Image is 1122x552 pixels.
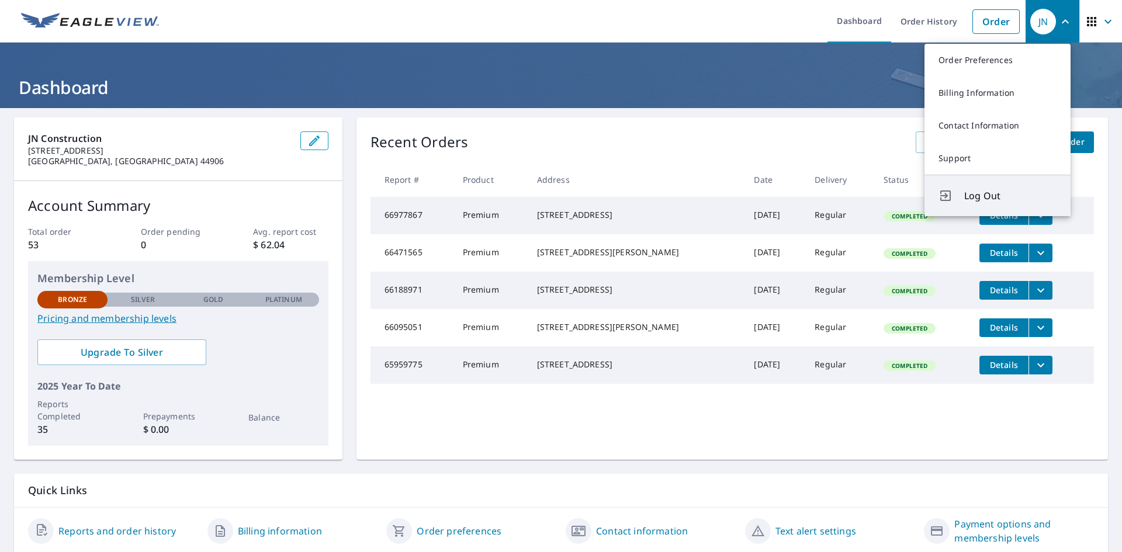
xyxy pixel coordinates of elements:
[141,225,216,238] p: Order pending
[143,410,213,422] p: Prepayments
[370,309,453,346] td: 66095051
[885,362,934,370] span: Completed
[37,311,319,325] a: Pricing and membership levels
[986,359,1021,370] span: Details
[37,422,108,436] p: 35
[203,294,223,305] p: Gold
[37,398,108,422] p: Reports Completed
[248,411,318,423] p: Balance
[1030,9,1056,34] div: JN
[58,524,176,538] a: Reports and order history
[453,272,528,309] td: Premium
[744,272,805,309] td: [DATE]
[924,142,1071,175] a: Support
[370,197,453,234] td: 66977867
[885,249,934,258] span: Completed
[253,238,328,252] p: $ 62.04
[28,238,103,252] p: 53
[537,247,736,258] div: [STREET_ADDRESS][PERSON_NAME]
[528,162,745,197] th: Address
[979,281,1028,300] button: detailsBtn-66188971
[28,195,328,216] p: Account Summary
[979,356,1028,374] button: detailsBtn-65959775
[47,346,197,359] span: Upgrade To Silver
[805,309,874,346] td: Regular
[370,346,453,384] td: 65959775
[805,162,874,197] th: Delivery
[1028,356,1052,374] button: filesDropdownBtn-65959775
[805,234,874,272] td: Regular
[453,162,528,197] th: Product
[28,483,1094,498] p: Quick Links
[885,324,934,332] span: Completed
[370,162,453,197] th: Report #
[28,156,291,166] p: [GEOGRAPHIC_DATA], [GEOGRAPHIC_DATA] 44906
[131,294,155,305] p: Silver
[417,524,501,538] a: Order preferences
[537,321,736,333] div: [STREET_ADDRESS][PERSON_NAME]
[986,284,1021,296] span: Details
[954,517,1094,545] a: Payment options and membership levels
[537,284,736,296] div: [STREET_ADDRESS]
[986,247,1021,258] span: Details
[37,379,319,393] p: 2025 Year To Date
[805,272,874,309] td: Regular
[453,234,528,272] td: Premium
[744,162,805,197] th: Date
[972,9,1020,34] a: Order
[979,318,1028,337] button: detailsBtn-66095051
[28,131,291,145] p: JN Construction
[744,234,805,272] td: [DATE]
[885,287,934,295] span: Completed
[964,189,1057,203] span: Log Out
[744,197,805,234] td: [DATE]
[596,524,688,538] a: Contact information
[453,197,528,234] td: Premium
[805,197,874,234] td: Regular
[924,109,1071,142] a: Contact Information
[37,270,319,286] p: Membership Level
[775,524,856,538] a: Text alert settings
[805,346,874,384] td: Regular
[874,162,970,197] th: Status
[744,309,805,346] td: [DATE]
[537,209,736,221] div: [STREET_ADDRESS]
[924,77,1071,109] a: Billing Information
[28,225,103,238] p: Total order
[253,225,328,238] p: Avg. report cost
[143,422,213,436] p: $ 0.00
[37,339,206,365] a: Upgrade To Silver
[21,13,159,30] img: EV Logo
[744,346,805,384] td: [DATE]
[1028,318,1052,337] button: filesDropdownBtn-66095051
[453,346,528,384] td: Premium
[28,145,291,156] p: [STREET_ADDRESS]
[238,524,322,538] a: Billing information
[141,238,216,252] p: 0
[986,322,1021,333] span: Details
[58,294,87,305] p: Bronze
[1028,281,1052,300] button: filesDropdownBtn-66188971
[265,294,302,305] p: Platinum
[885,212,934,220] span: Completed
[924,44,1071,77] a: Order Preferences
[1028,244,1052,262] button: filesDropdownBtn-66471565
[916,131,999,153] a: View All Orders
[453,309,528,346] td: Premium
[370,234,453,272] td: 66471565
[370,131,469,153] p: Recent Orders
[537,359,736,370] div: [STREET_ADDRESS]
[14,75,1108,99] h1: Dashboard
[924,175,1071,216] button: Log Out
[370,272,453,309] td: 66188971
[979,244,1028,262] button: detailsBtn-66471565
